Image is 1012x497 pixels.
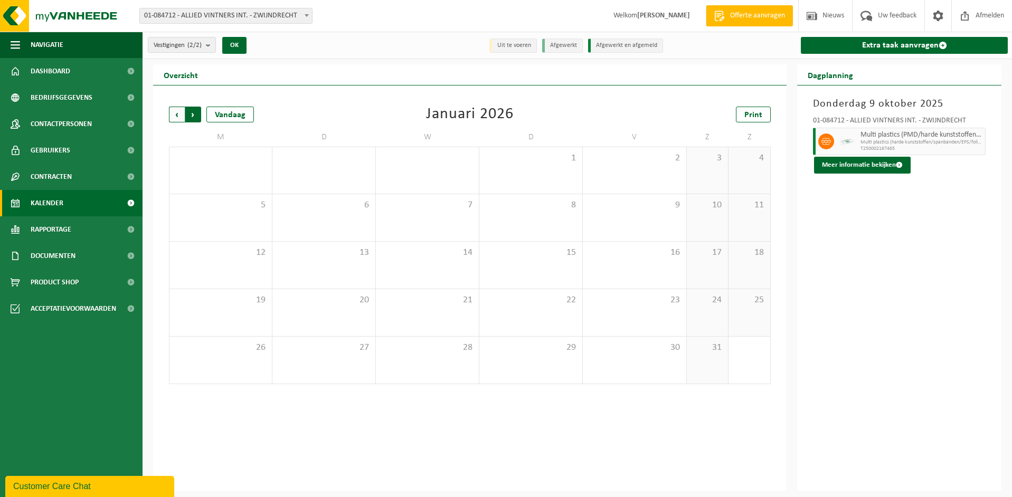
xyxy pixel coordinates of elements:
[185,107,201,122] span: Volgende
[588,199,680,211] span: 9
[222,37,247,54] button: OK
[169,128,272,147] td: M
[426,107,514,122] div: Januari 2026
[139,8,313,24] span: 01-084712 - ALLIED VINTNERS INT. - ZWIJNDRECHT
[278,294,370,306] span: 20
[31,295,116,322] span: Acceptatievoorwaarden
[734,199,765,211] span: 11
[140,8,312,23] span: 01-084712 - ALLIED VINTNERS INT. - ZWIJNDRECHT
[588,152,680,164] span: 2
[801,37,1008,54] a: Extra taak aanvragen
[588,39,663,53] li: Afgewerkt en afgemeld
[31,243,75,269] span: Documenten
[734,152,765,164] span: 4
[175,199,267,211] span: 5
[485,199,577,211] span: 8
[692,199,723,211] span: 10
[31,190,63,216] span: Kalender
[734,247,765,259] span: 18
[376,128,479,147] td: W
[692,152,723,164] span: 3
[206,107,254,122] div: Vandaag
[278,247,370,259] span: 13
[839,133,855,149] img: LP-SK-00500-LPE-16
[734,294,765,306] span: 25
[588,342,680,353] span: 30
[813,117,986,128] div: 01-084712 - ALLIED VINTNERS INT. - ZWIJNDRECHT
[31,216,71,243] span: Rapportage
[485,294,577,306] span: 22
[637,12,690,20] strong: [PERSON_NAME]
[588,294,680,306] span: 23
[278,342,370,353] span: 27
[814,157,911,174] button: Meer informatie bekijken
[5,474,176,497] iframe: chat widget
[153,64,209,85] h2: Overzicht
[489,39,537,53] li: Uit te voeren
[272,128,376,147] td: D
[692,294,723,306] span: 24
[692,342,723,353] span: 31
[175,294,267,306] span: 19
[860,139,982,146] span: Multi plastics (harde kunststoffen/spanbanden/EPS/folie natu
[797,64,864,85] h2: Dagplanning
[154,37,202,53] span: Vestigingen
[485,342,577,353] span: 29
[706,5,793,26] a: Offerte aanvragen
[813,96,986,112] h3: Donderdag 9 oktober 2025
[381,294,474,306] span: 21
[692,247,723,259] span: 17
[187,42,202,49] count: (2/2)
[31,84,92,111] span: Bedrijfsgegevens
[744,111,762,119] span: Print
[31,164,72,190] span: Contracten
[31,32,63,58] span: Navigatie
[175,247,267,259] span: 12
[381,247,474,259] span: 14
[736,107,771,122] a: Print
[687,128,729,147] td: Z
[169,107,185,122] span: Vorige
[588,247,680,259] span: 16
[485,152,577,164] span: 1
[729,128,771,147] td: Z
[727,11,788,21] span: Offerte aanvragen
[31,58,70,84] span: Dashboard
[175,342,267,353] span: 26
[583,128,686,147] td: V
[381,199,474,211] span: 7
[148,37,216,53] button: Vestigingen(2/2)
[542,39,583,53] li: Afgewerkt
[278,199,370,211] span: 6
[31,137,70,164] span: Gebruikers
[381,342,474,353] span: 28
[485,247,577,259] span: 15
[31,111,92,137] span: Contactpersonen
[860,146,982,152] span: T250002167465
[479,128,583,147] td: D
[860,131,982,139] span: Multi plastics (PMD/harde kunststoffen/spanbanden/EPS/folie naturel/folie gemengd)
[31,269,79,295] span: Product Shop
